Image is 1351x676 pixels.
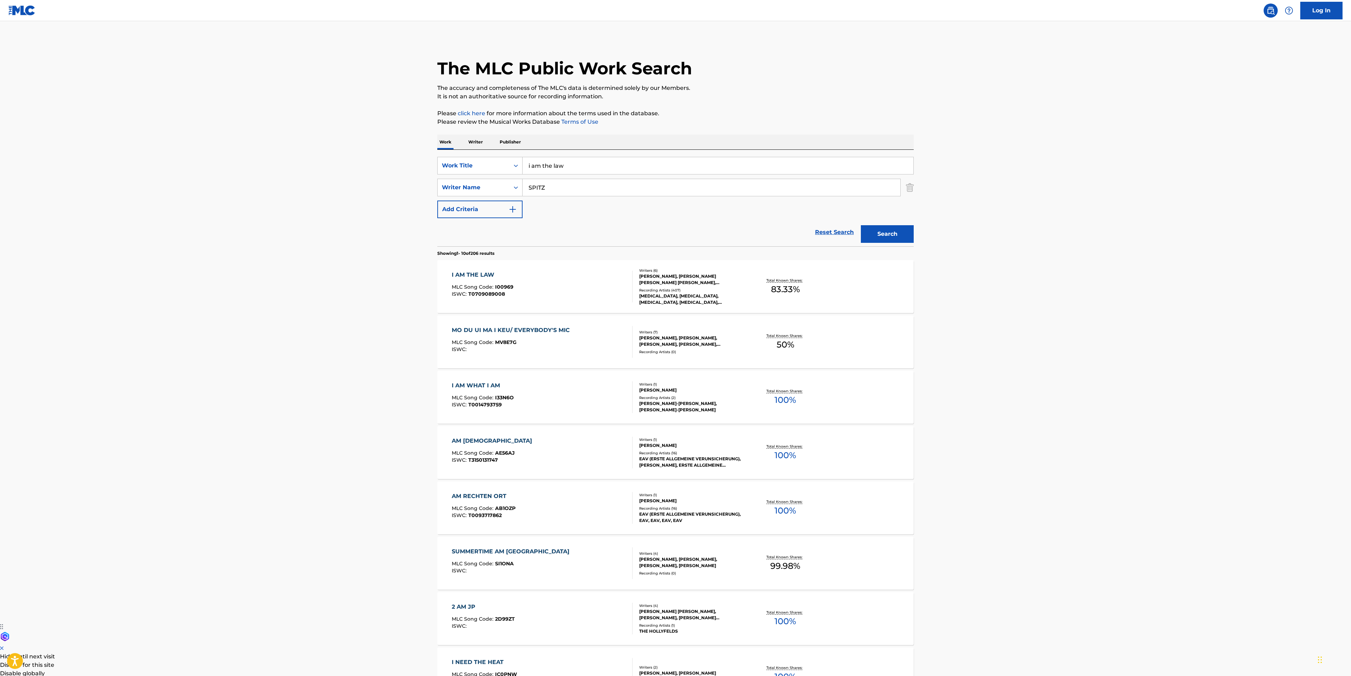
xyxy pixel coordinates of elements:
div: MO DU UI MA I KEU/ EVERYBODY'S MIC [452,326,573,334]
iframe: Chat Widget [1316,642,1351,676]
a: Log In [1300,2,1343,19]
span: MLC Song Code : [452,394,495,401]
a: click here [458,110,485,117]
div: Writers ( 7 ) [639,330,746,335]
div: Writer Name [442,183,505,192]
img: help [1285,6,1293,15]
a: MO DU UI MA I KEU/ EVERYBODY'S MICMLC Song Code:MV8E7GISWC:Writers (7)[PERSON_NAME], [PERSON_NAME... [437,315,914,368]
span: ISWC : [452,346,468,352]
div: [PERSON_NAME], [PERSON_NAME], [PERSON_NAME], [PERSON_NAME], [PERSON_NAME], MAN SU PARK, [PERSON_N... [639,335,746,348]
span: ISWC : [452,291,468,297]
div: [PERSON_NAME]-[PERSON_NAME], [PERSON_NAME]-[PERSON_NAME] [639,400,746,413]
img: search [1266,6,1275,15]
span: MLC Song Code : [452,450,495,456]
p: Total Known Shares: [766,554,804,560]
span: MLC Song Code : [452,560,495,567]
div: [PERSON_NAME], [PERSON_NAME] [PERSON_NAME] [PERSON_NAME], [PERSON_NAME], [PERSON_NAME], [PERSON_N... [639,273,746,286]
span: AB1OZP [495,505,516,511]
a: AM [DEMOGRAPHIC_DATA]MLC Song Code:AE56AJISWC:T3150131747Writers (1)[PERSON_NAME]Recording Artist... [437,426,914,479]
span: 99.98 % [770,560,800,572]
span: 100 % [775,615,796,628]
span: 50 % [777,338,794,351]
span: ISWC : [452,401,468,408]
span: 2D99ZT [495,616,515,622]
div: Writers ( 6 ) [639,268,746,273]
div: SUMMERTIME AM [GEOGRAPHIC_DATA] [452,547,573,556]
a: Reset Search [812,225,857,240]
span: ISWC : [452,512,468,518]
span: SI1ONA [495,560,514,567]
p: Total Known Shares: [766,278,804,283]
span: MLC Song Code : [452,284,495,290]
span: 100 % [775,449,796,462]
button: Search [861,225,914,243]
div: I AM WHAT I AM [452,381,514,390]
div: Help [1282,4,1296,18]
div: Writers ( 4 ) [639,603,746,608]
div: [PERSON_NAME] [639,442,746,449]
p: Total Known Shares: [766,499,804,504]
div: EAV (ERSTE ALLGEMEINE VERUNSICHERUNG),[PERSON_NAME], ERSTE ALLGEMEINE VERUNSICHERUNG, EAV, EAV (E... [639,456,746,468]
p: Total Known Shares: [766,444,804,449]
p: Showing 1 - 10 of 206 results [437,250,494,257]
button: Add Criteria [437,201,523,218]
div: Recording Artists ( 1 ) [639,623,746,628]
div: AM RECHTEN ORT [452,492,516,500]
span: MLC Song Code : [452,616,495,622]
a: I AM WHAT I AMMLC Song Code:I33N6OISWC:T0014793759Writers (1)[PERSON_NAME]Recording Artists (2)[P... [437,371,914,424]
span: MV8E7G [495,339,517,345]
div: I AM THE LAW [452,271,513,279]
p: Please for more information about the terms used in the database. [437,109,914,118]
a: AM RECHTEN ORTMLC Song Code:AB1OZPISWC:T0093717862Writers (1)[PERSON_NAME]Recording Artists (16)E... [437,481,914,534]
div: Recording Artists ( 0 ) [639,349,746,355]
span: 83.33 % [771,283,800,296]
span: T3150131747 [468,457,498,463]
form: Search Form [437,157,914,246]
p: Total Known Shares: [766,333,804,338]
div: [PERSON_NAME] [639,498,746,504]
span: T0709089008 [468,291,505,297]
span: T0093717862 [468,512,502,518]
span: 100 % [775,504,796,517]
img: 9d2ae6d4665cec9f34b9.svg [508,205,517,214]
div: [PERSON_NAME] [PERSON_NAME], [PERSON_NAME], [PERSON_NAME] [PERSON_NAME], [PERSON_NAME] [639,608,746,621]
img: MLC Logo [8,5,36,16]
span: ISWC : [452,567,468,574]
img: Delete Criterion [906,179,914,196]
span: MLC Song Code : [452,505,495,511]
p: Publisher [498,135,523,149]
div: Writers ( 1 ) [639,492,746,498]
span: I33N6O [495,394,514,401]
div: Writers ( 4 ) [639,551,746,556]
div: Recording Artists ( 407 ) [639,288,746,293]
div: [PERSON_NAME], [PERSON_NAME], [PERSON_NAME], [PERSON_NAME] [639,556,746,569]
div: [PERSON_NAME] [639,387,746,393]
div: EAV (ERSTE ALLGEMEINE VERUNSICHERUNG), EAV, EAV, EAV, EAV [639,511,746,524]
h1: The MLC Public Work Search [437,58,692,79]
div: AM [DEMOGRAPHIC_DATA] [452,437,536,445]
a: 2 AM JPMLC Song Code:2D99ZTISWC:Writers (4)[PERSON_NAME] [PERSON_NAME], [PERSON_NAME], [PERSON_NA... [437,592,914,645]
div: Recording Artists ( 2 ) [639,395,746,400]
div: Recording Artists ( 16 ) [639,506,746,511]
div: Recording Artists ( 16 ) [639,450,746,456]
span: MLC Song Code : [452,339,495,345]
div: Recording Artists ( 0 ) [639,571,746,576]
div: Writers ( 1 ) [639,382,746,387]
span: I00969 [495,284,513,290]
p: The accuracy and completeness of The MLC's data is determined solely by our Members. [437,84,914,92]
p: Work [437,135,454,149]
span: 100 % [775,394,796,406]
p: Writer [466,135,485,149]
span: T0014793759 [468,401,502,408]
div: Writers ( 1 ) [639,437,746,442]
div: Work Title [442,161,505,170]
p: Total Known Shares: [766,388,804,394]
div: Drag [1318,649,1322,670]
span: ISWC : [452,623,468,629]
a: I AM THE LAWMLC Song Code:I00969ISWC:T0709089008Writers (6)[PERSON_NAME], [PERSON_NAME] [PERSON_N... [437,260,914,313]
a: Public Search [1264,4,1278,18]
p: Please review the Musical Works Database [437,118,914,126]
p: It is not an authoritative source for recording information. [437,92,914,101]
a: SUMMERTIME AM [GEOGRAPHIC_DATA]MLC Song Code:SI1ONAISWC:Writers (4)[PERSON_NAME], [PERSON_NAME], ... [437,537,914,590]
